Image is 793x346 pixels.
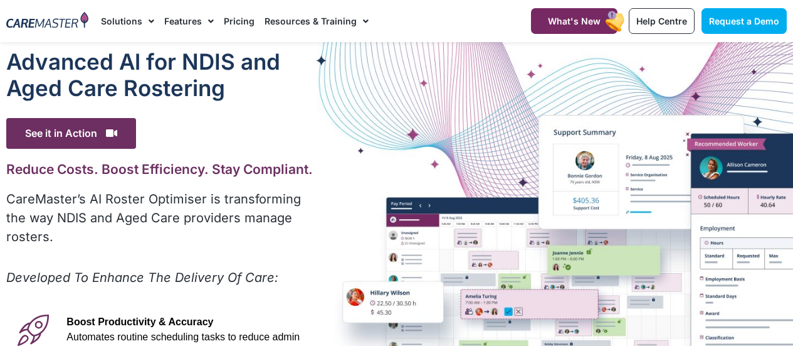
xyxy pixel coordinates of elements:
[548,16,601,26] span: What's New
[66,316,213,327] span: Boost Productivity & Accuracy
[6,190,319,246] p: CareMaster’s AI Roster Optimiser is transforming the way NDIS and Aged Care providers manage rost...
[6,12,88,30] img: CareMaster Logo
[636,16,687,26] span: Help Centre
[6,270,278,285] em: Developed To Enhance The Delivery Of Care:
[531,8,617,34] a: What's New
[629,8,695,34] a: Help Centre
[6,118,136,149] span: See it in Action
[6,161,319,177] h2: Reduce Costs. Boost Efficiency. Stay Compliant.
[701,8,787,34] a: Request a Demo
[709,16,779,26] span: Request a Demo
[6,48,319,101] h1: Advanced Al for NDIS and Aged Care Rostering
